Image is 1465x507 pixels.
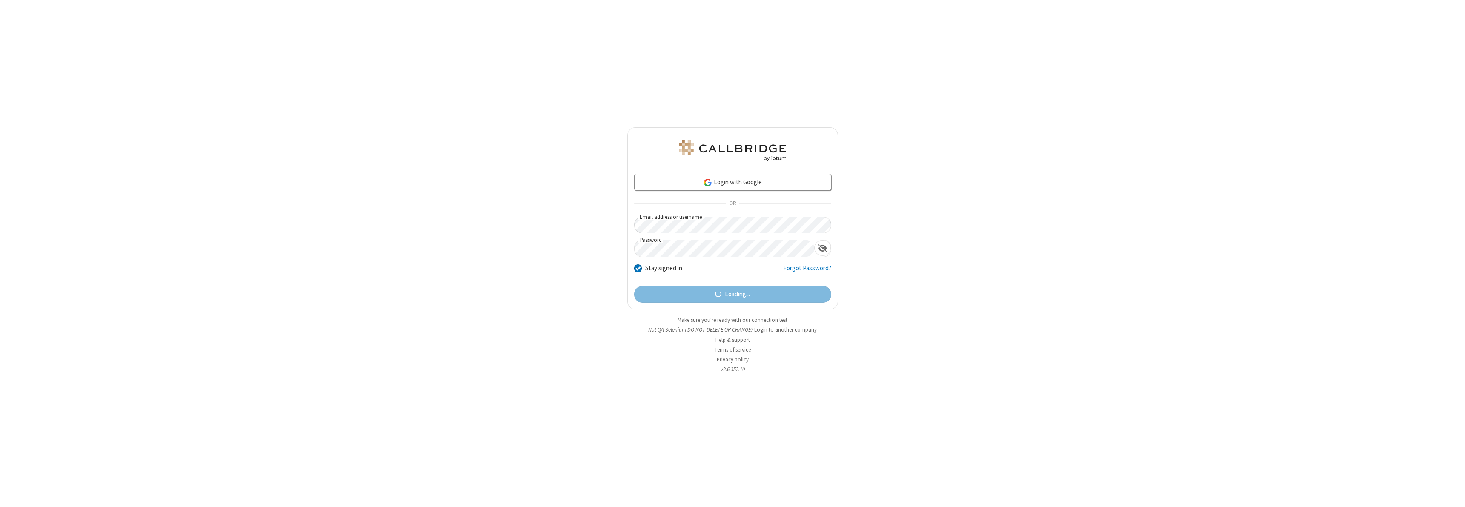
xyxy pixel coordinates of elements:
[1444,485,1459,501] iframe: Chat
[715,346,751,353] a: Terms of service
[635,240,814,257] input: Password
[783,264,831,280] a: Forgot Password?
[725,289,750,299] span: Loading...
[814,240,831,256] div: Show password
[715,336,750,344] a: Help & support
[677,140,788,161] img: QA Selenium DO NOT DELETE OR CHANGE
[645,264,682,273] label: Stay signed in
[634,217,831,233] input: Email address or username
[726,198,739,210] span: OR
[717,356,749,363] a: Privacy policy
[634,174,831,191] a: Login with Google
[627,326,838,334] li: Not QA Selenium DO NOT DELETE OR CHANGE?
[627,365,838,373] li: v2.6.352.10
[678,316,787,324] a: Make sure you're ready with our connection test
[754,326,817,334] button: Login to another company
[634,286,831,303] button: Loading...
[703,178,712,187] img: google-icon.png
